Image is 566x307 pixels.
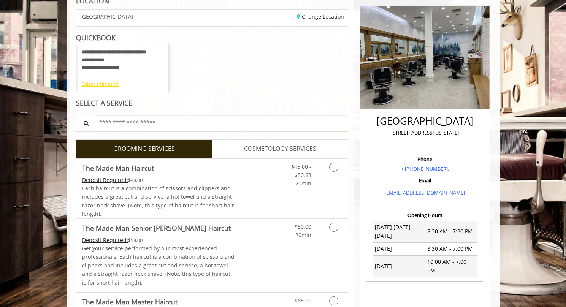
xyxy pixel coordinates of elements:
span: $65.00 [295,297,311,304]
h3: Email [368,178,481,183]
p: [STREET_ADDRESS][US_STATE] [368,129,481,137]
td: [DATE] [373,255,425,277]
span: 20min [295,231,311,239]
span: $45.00 - $50.63 [291,163,311,179]
td: 8:30 AM - 7:00 PM [425,242,477,255]
button: Service Search [76,115,95,132]
span: 20min [295,180,311,187]
span: This service needs some Advance to be paid before we block your appointment [82,236,128,244]
div: $54.00 [82,236,235,244]
a: [EMAIL_ADDRESS][DOMAIN_NAME] [385,189,465,196]
b: The Made Man Senior [PERSON_NAME] Haircut [82,223,231,233]
b: The Made Man Haircut [82,163,154,173]
h2: [GEOGRAPHIC_DATA] [368,116,481,127]
a: Change Location [297,13,344,20]
span: GROOMING SERVICES [113,144,175,154]
div: Select a timeslot [82,80,165,88]
span: [GEOGRAPHIC_DATA] [80,14,133,19]
div: SELECT A SERVICE [76,100,349,107]
span: $50.00 [295,223,311,230]
td: 8:30 AM - 7:30 PM [425,221,477,242]
b: QUICKBOOK [76,33,116,42]
td: [DATE] [DATE] [DATE] [373,221,425,242]
td: 10:00 AM - 7:00 PM [425,255,477,277]
div: $48.00 [82,176,235,184]
span: Each haircut is a combination of scissors and clippers and includes a great cut and service, a ho... [82,185,234,217]
span: COSMETOLOGY SERVICES [244,144,316,154]
td: [DATE] [373,242,425,255]
b: The Made Man Master Haircut [82,296,178,307]
h3: Opening Hours [366,212,483,218]
a: + [PHONE_NUMBER]. [401,165,449,172]
p: Get your service performed by our most experienced professionals. Each haircut is a combination o... [82,244,235,287]
h3: Phone [368,157,481,162]
span: This service needs some Advance to be paid before we block your appointment [82,176,128,184]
